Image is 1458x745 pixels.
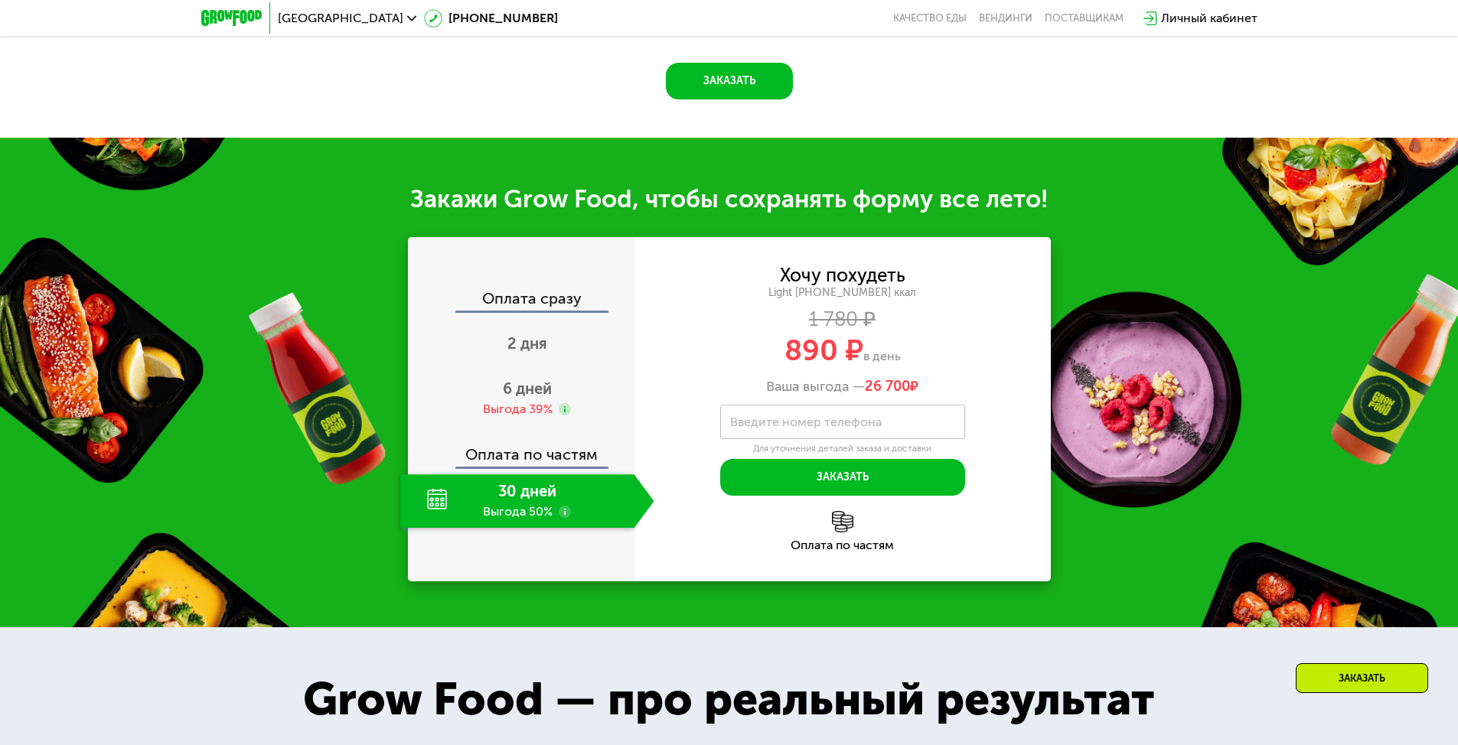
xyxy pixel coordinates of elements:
[979,12,1032,24] a: Вендинги
[409,431,634,467] div: Оплата по частям
[730,418,882,426] label: Введите номер телефона
[865,378,910,395] span: 26 700
[424,9,558,28] a: [PHONE_NUMBER]
[483,401,553,418] div: Выгода 39%
[780,267,905,284] div: Хочу похудеть
[865,379,918,395] span: ₽
[893,12,967,24] a: Качество еды
[634,286,1051,300] div: Light [PHONE_NUMBER] ккал
[832,511,853,532] img: l6xcnZfty9opOoJh.png
[278,12,403,24] span: [GEOGRAPHIC_DATA]
[784,333,863,368] span: 890 ₽
[634,539,1051,551] div: Оплата по частям
[634,311,1051,328] div: 1 780 ₽
[507,334,547,353] span: 2 дня
[1161,9,1257,28] div: Личный кабинет
[503,379,552,398] span: 6 дней
[269,665,1188,734] div: Grow Food — про реальный результат
[666,63,793,99] button: Заказать
[409,291,634,311] div: Оплата сразу
[863,349,901,363] span: в день
[1296,663,1428,693] div: Заказать
[634,379,1051,395] div: Ваша выгода —
[720,459,965,496] button: Заказать
[720,443,965,455] div: Для уточнения деталей заказа и доставки
[1045,12,1124,24] div: поставщикам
